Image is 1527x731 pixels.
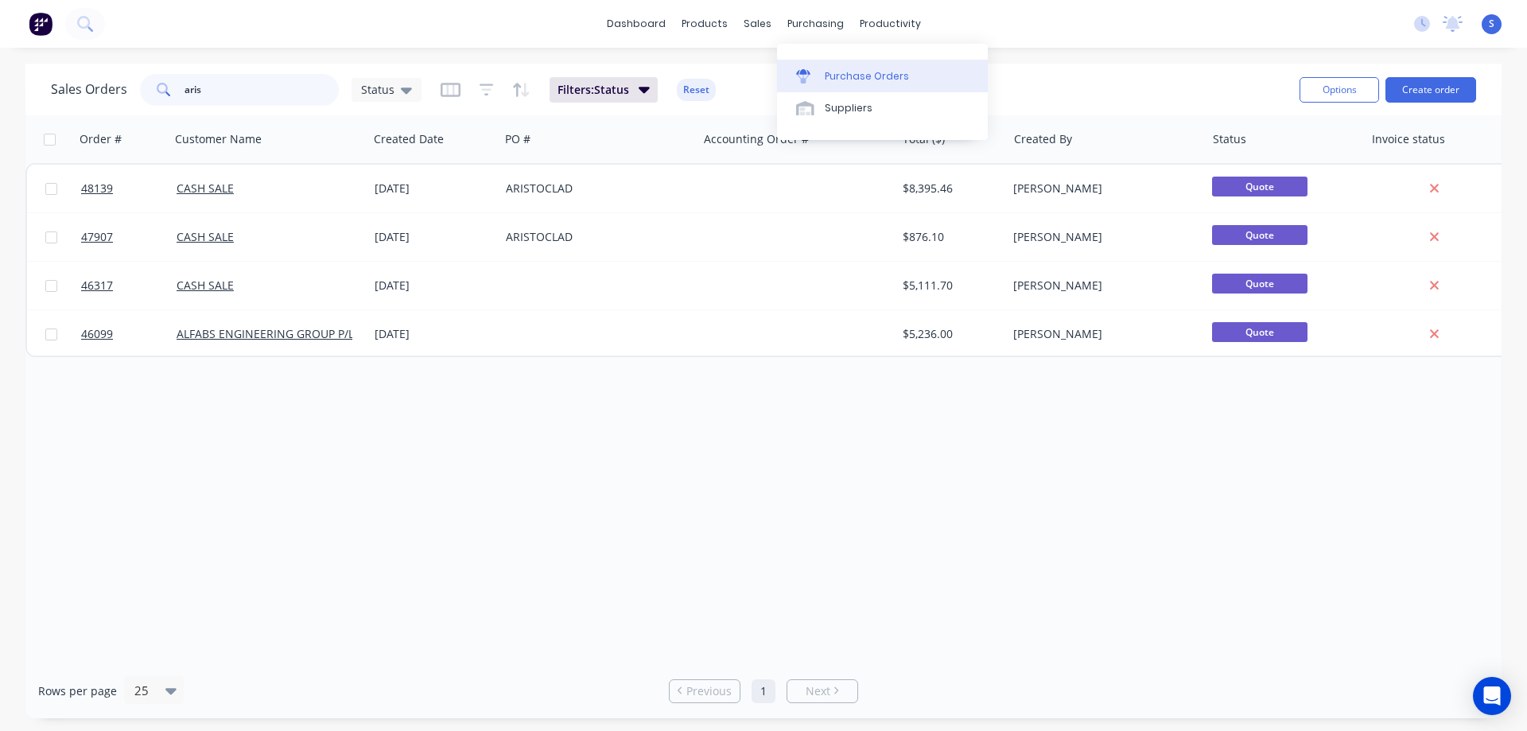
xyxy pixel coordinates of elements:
[177,181,234,196] a: CASH SALE
[81,165,177,212] a: 48139
[81,278,113,294] span: 46317
[686,683,732,699] span: Previous
[175,131,262,147] div: Customer Name
[80,131,122,147] div: Order #
[374,131,444,147] div: Created Date
[1212,225,1307,245] span: Quote
[1489,17,1494,31] span: S
[375,326,493,342] div: [DATE]
[704,131,809,147] div: Accounting Order #
[1014,131,1072,147] div: Created By
[81,310,177,358] a: 46099
[825,69,909,84] div: Purchase Orders
[903,278,996,294] div: $5,111.70
[1013,181,1190,196] div: [PERSON_NAME]
[506,229,682,245] div: ARISTOCLAD
[1013,229,1190,245] div: [PERSON_NAME]
[506,181,682,196] div: ARISTOCLAD
[777,60,988,91] a: Purchase Orders
[558,82,629,98] span: Filters: Status
[1212,322,1307,342] span: Quote
[375,278,493,294] div: [DATE]
[1013,326,1190,342] div: [PERSON_NAME]
[81,229,113,245] span: 47907
[81,326,113,342] span: 46099
[1213,131,1246,147] div: Status
[550,77,658,103] button: Filters:Status
[375,229,493,245] div: [DATE]
[806,683,830,699] span: Next
[185,74,340,106] input: Search...
[1013,278,1190,294] div: [PERSON_NAME]
[51,82,127,97] h1: Sales Orders
[662,679,865,703] ul: Pagination
[505,131,530,147] div: PO #
[81,213,177,261] a: 47907
[81,262,177,309] a: 46317
[903,326,996,342] div: $5,236.00
[29,12,52,36] img: Factory
[852,12,929,36] div: productivity
[177,229,234,244] a: CASH SALE
[779,12,852,36] div: purchasing
[736,12,779,36] div: sales
[1385,77,1476,103] button: Create order
[777,92,988,124] a: Suppliers
[1300,77,1379,103] button: Options
[674,12,736,36] div: products
[1212,177,1307,196] span: Quote
[787,683,857,699] a: Next page
[1473,677,1511,715] div: Open Intercom Messenger
[177,326,354,341] a: ALFABS ENGINEERING GROUP P/L
[903,229,996,245] div: $876.10
[38,683,117,699] span: Rows per page
[177,278,234,293] a: CASH SALE
[825,101,872,115] div: Suppliers
[670,683,740,699] a: Previous page
[375,181,493,196] div: [DATE]
[361,81,394,98] span: Status
[677,79,716,101] button: Reset
[599,12,674,36] a: dashboard
[81,181,113,196] span: 48139
[1212,274,1307,294] span: Quote
[1372,131,1445,147] div: Invoice status
[752,679,775,703] a: Page 1 is your current page
[903,181,996,196] div: $8,395.46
